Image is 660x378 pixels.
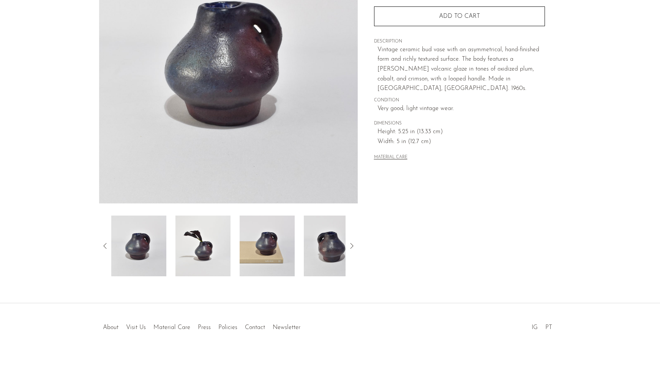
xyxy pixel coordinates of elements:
[545,324,552,331] a: PT
[304,216,359,276] img: Stoneware Ceramic Bud Vase
[374,38,545,45] span: DESCRIPTION
[439,13,480,19] span: Add to cart
[175,216,231,276] img: Stoneware Ceramic Bud Vase
[377,127,545,137] span: Height: 5.25 in (13.33 cm)
[111,216,166,276] img: Stoneware Ceramic Bud Vase
[245,324,265,331] a: Contact
[126,324,146,331] a: Visit Us
[377,137,545,147] span: Width: 5 in (12.7 cm)
[374,120,545,127] span: DIMENSIONS
[532,324,538,331] a: IG
[374,6,545,26] button: Add to cart
[240,216,295,276] img: Stoneware Ceramic Bud Vase
[153,324,190,331] a: Material Care
[377,45,545,94] p: Vintage ceramic bud vase with an asymmetrical, hand-finished form and richly textured surface. Th...
[374,155,407,161] button: MATERIAL CARE
[198,324,211,331] a: Press
[377,104,545,114] span: Very good; light vintage wear.
[218,324,237,331] a: Policies
[374,97,545,104] span: CONDITION
[103,324,118,331] a: About
[528,318,556,333] ul: Social Medias
[99,318,304,333] ul: Quick links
